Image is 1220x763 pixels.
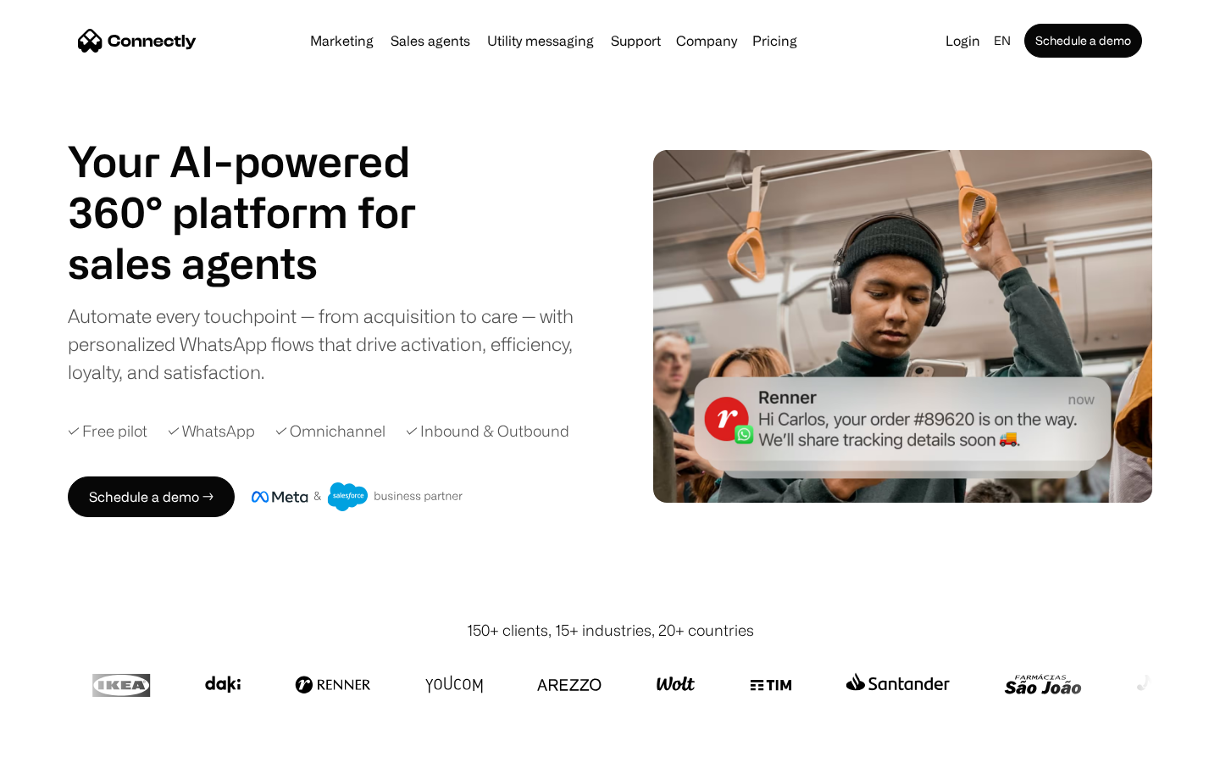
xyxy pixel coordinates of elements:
[994,29,1011,53] div: en
[68,420,147,443] div: ✓ Free pilot
[275,420,385,443] div: ✓ Omnichannel
[604,34,668,47] a: Support
[939,29,987,53] a: Login
[406,420,569,443] div: ✓ Inbound & Outbound
[480,34,601,47] a: Utility messaging
[78,28,197,53] a: home
[671,29,742,53] div: Company
[303,34,380,47] a: Marketing
[68,237,457,288] div: 1 of 4
[68,302,602,386] div: Automate every touchpoint — from acquisition to care — with personalized WhatsApp flows that driv...
[68,237,457,288] h1: sales agents
[68,237,457,288] div: carousel
[1024,24,1142,58] a: Schedule a demo
[746,34,804,47] a: Pricing
[168,420,255,443] div: ✓ WhatsApp
[68,136,457,237] h1: Your AI-powered 360° platform for
[17,732,102,757] aside: Language selected: English
[68,476,235,517] a: Schedule a demo →
[467,619,754,642] div: 150+ clients, 15+ industries, 20+ countries
[676,29,737,53] div: Company
[384,34,477,47] a: Sales agents
[34,733,102,757] ul: Language list
[252,482,463,511] img: Meta and Salesforce business partner badge.
[987,29,1021,53] div: en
